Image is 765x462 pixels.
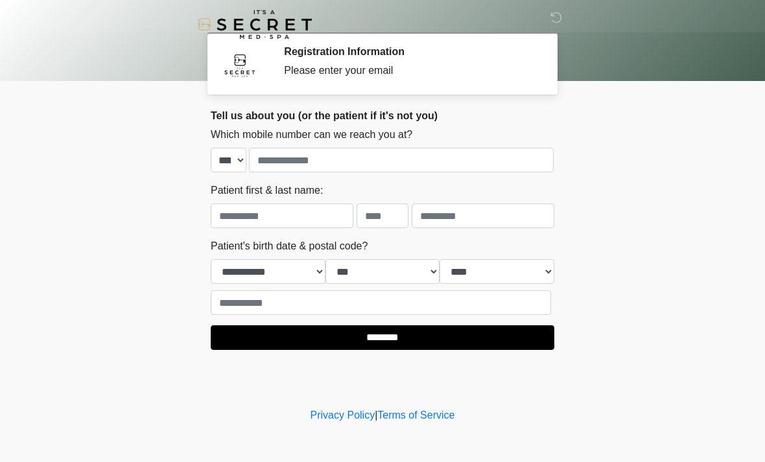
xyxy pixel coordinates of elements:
[211,183,323,198] label: Patient first & last name:
[198,10,312,39] img: It's A Secret Med Spa Logo
[220,45,259,84] img: Agent Avatar
[311,410,375,421] a: Privacy Policy
[284,45,535,58] h2: Registration Information
[284,63,535,78] div: Please enter your email
[211,238,368,254] label: Patient's birth date & postal code?
[375,410,377,421] a: |
[211,127,412,143] label: Which mobile number can we reach you at?
[211,110,554,122] h2: Tell us about you (or the patient if it's not you)
[377,410,454,421] a: Terms of Service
